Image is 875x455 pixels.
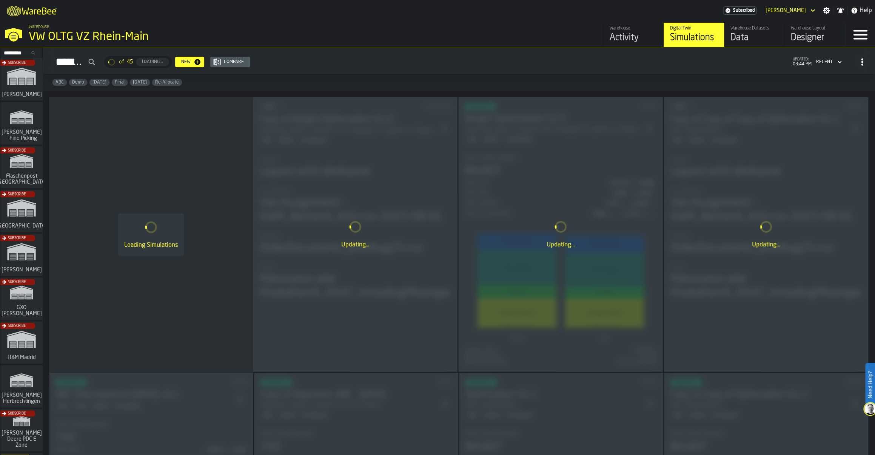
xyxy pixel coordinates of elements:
[124,241,178,250] div: Loading Simulations
[0,409,43,453] a: link-to-/wh/i/9d85c013-26f4-4c06-9c7d-6d35b33af13a/simulations
[793,57,812,62] span: updated:
[766,8,806,14] div: DropdownMenuValue-Sebastian Petruch Petruch
[8,324,26,328] span: Subscribe
[8,192,26,197] span: Subscribe
[733,8,755,13] span: Subscribed
[791,32,839,44] div: Designer
[845,23,875,47] label: button-toggle-Menu
[0,277,43,321] a: link-to-/wh/i/baca6aa3-d1fc-43c0-a604-2a1c9d5db74d/simulations
[860,6,872,15] span: Help
[8,61,26,65] span: Subscribe
[119,59,124,65] span: of
[603,23,664,47] a: link-to-/wh/i/44979e6c-6f66-405e-9874-c1e29f02a54a/feed/
[0,321,43,365] a: link-to-/wh/i/0438fb8c-4a97-4a5b-bcc6-2889b6922db0/simulations
[101,56,175,68] div: ButtonLoadMore-Loading...-Prev-First-Last
[136,58,169,66] button: button-Loading...
[127,59,133,65] span: 45
[178,59,194,65] div: New
[221,59,247,65] div: Compare
[69,80,87,85] span: Demo
[0,102,43,146] a: link-to-/wh/i/48cbecf7-1ea2-4bc9-a439-03d5b66e1a58/simulations
[465,240,656,249] div: Updating...
[0,190,43,234] a: link-to-/wh/i/b5402f52-ce28-4f27-b3d4-5c6d76174849/simulations
[43,47,875,74] h2: button-Simulations
[112,80,128,85] span: Final
[866,364,874,406] label: Need Help?
[0,58,43,102] a: link-to-/wh/i/72fe6713-8242-4c3c-8adf-5d67388ea6d5/simulations
[847,6,875,15] label: button-toggle-Help
[723,6,756,15] a: link-to-/wh/i/44979e6c-6f66-405e-9874-c1e29f02a54a/settings/billing
[723,6,756,15] div: Menu Subscription
[0,234,43,277] a: link-to-/wh/i/1653e8cc-126b-480f-9c47-e01e76aa4a88/simulations
[175,57,204,67] button: button-New
[610,32,658,44] div: Activity
[152,80,182,85] span: Re-Allocate
[89,80,109,85] span: Feb/25
[813,57,843,67] div: DropdownMenuValue-4
[8,412,26,416] span: Subscribe
[730,26,778,31] div: Warehouse Datasets
[49,97,253,373] div: ItemListCard-
[458,97,663,372] div: ItemListCard-DashboardItemContainer
[139,59,166,65] div: Loading...
[670,32,718,44] div: Simulations
[8,149,26,153] span: Subscribe
[791,26,839,31] div: Warehouse Layout
[0,365,43,409] a: link-to-/wh/i/f0a6b354-7883-413a-84ff-a65eb9c31f03/simulations
[52,80,67,85] span: ABC
[724,23,784,47] a: link-to-/wh/i/44979e6c-6f66-405e-9874-c1e29f02a54a/data
[29,30,233,44] div: VW OLTG VZ Rhein-Main
[664,23,724,47] a: link-to-/wh/i/44979e6c-6f66-405e-9874-c1e29f02a54a/simulations
[130,80,150,85] span: Jan/25
[610,26,658,31] div: Warehouse
[833,7,847,14] label: button-toggle-Notifications
[259,240,451,249] div: Updating...
[29,24,49,29] span: Warehouse
[763,6,816,15] div: DropdownMenuValue-Sebastian Petruch Petruch
[670,26,718,31] div: Digital Twin
[793,62,812,67] span: 03:44 PM
[820,7,833,14] label: button-toggle-Settings
[8,280,26,284] span: Subscribe
[8,236,26,240] span: Subscribe
[253,97,458,372] div: ItemListCard-DashboardItemContainer
[664,97,868,372] div: ItemListCard-DashboardItemContainer
[670,240,862,249] div: Updating...
[210,57,250,67] button: button-Compare
[730,32,778,44] div: Data
[0,146,43,190] a: link-to-/wh/i/a0d9589e-ccad-4b62-b3a5-e9442830ef7e/simulations
[784,23,845,47] a: link-to-/wh/i/44979e6c-6f66-405e-9874-c1e29f02a54a/designer
[816,59,833,65] div: DropdownMenuValue-4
